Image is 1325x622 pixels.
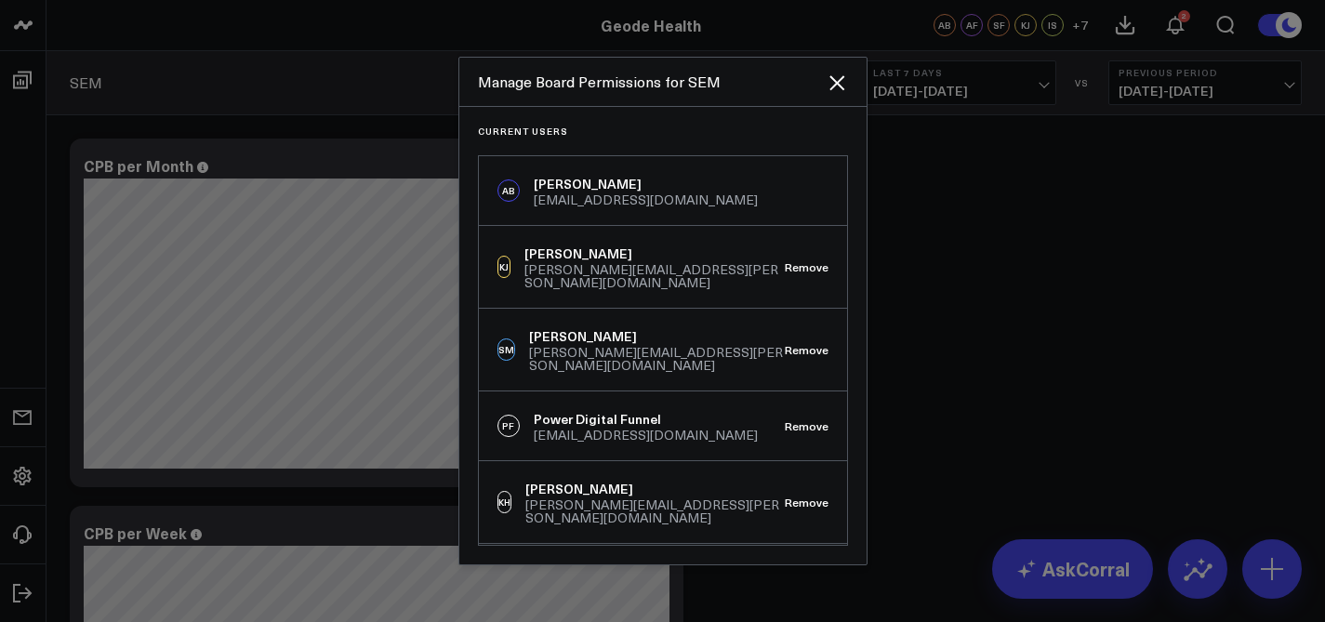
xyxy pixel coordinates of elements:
[497,256,511,278] div: KJ
[826,72,848,94] button: Close
[524,245,784,263] div: [PERSON_NAME]
[497,415,520,437] div: PF
[497,338,515,361] div: SM
[534,410,758,429] div: Power Digital Funnel
[534,193,758,206] div: [EMAIL_ADDRESS][DOMAIN_NAME]
[525,498,785,524] div: [PERSON_NAME][EMAIL_ADDRESS][PERSON_NAME][DOMAIN_NAME]
[478,72,826,92] div: Manage Board Permissions for SEM
[478,126,848,137] h3: Current Users
[529,346,785,372] div: [PERSON_NAME][EMAIL_ADDRESS][PERSON_NAME][DOMAIN_NAME]
[785,260,828,273] button: Remove
[785,343,828,356] button: Remove
[497,179,520,202] div: AB
[785,419,828,432] button: Remove
[525,480,785,498] div: [PERSON_NAME]
[534,175,758,193] div: [PERSON_NAME]
[529,327,785,346] div: [PERSON_NAME]
[497,491,511,513] div: KH
[524,263,784,289] div: [PERSON_NAME][EMAIL_ADDRESS][PERSON_NAME][DOMAIN_NAME]
[534,429,758,442] div: [EMAIL_ADDRESS][DOMAIN_NAME]
[785,496,828,509] button: Remove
